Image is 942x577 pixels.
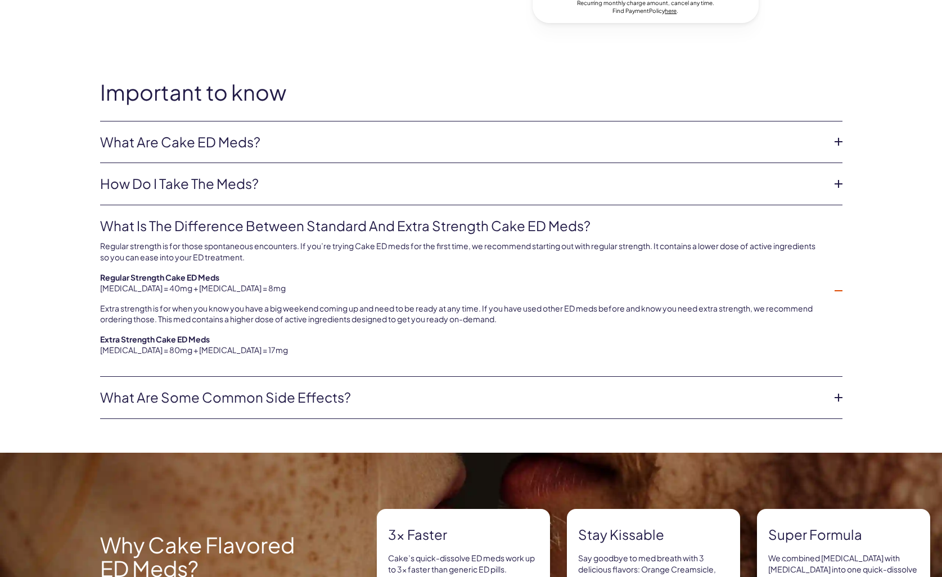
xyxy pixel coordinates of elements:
[665,7,677,14] a: here
[100,241,824,263] p: Regular strength is for those spontaneous encounters. If you’re trying Cake ED meds for the first...
[100,334,210,344] b: Extra Strength Cake ED Meds
[100,80,842,104] h2: Important to know
[100,272,824,294] p: [MEDICAL_DATA] = 40mg + [MEDICAL_DATA] = 8mg
[100,133,824,152] a: What are Cake ED Meds?
[768,525,919,544] strong: Super formula
[388,525,539,544] strong: 3x Faster
[100,217,824,236] a: What is the difference between Standard and Extra Strength Cake ED meds?
[100,334,824,356] p: [MEDICAL_DATA] = 80mg + [MEDICAL_DATA] = 17mg
[100,303,824,325] p: Extra strength is for when you know you have a big weekend coming up and need to be ready at any ...
[100,272,219,282] b: Regular Strength Cake ED Meds
[578,525,729,544] strong: Stay Kissable
[100,174,824,193] a: How do I take the meds?
[100,388,824,407] a: What are some common side effects?
[388,553,539,575] p: Cake’s quick-dissolve ED meds work up to 3x faster than generic ED pills.
[612,7,649,14] span: Find Payment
